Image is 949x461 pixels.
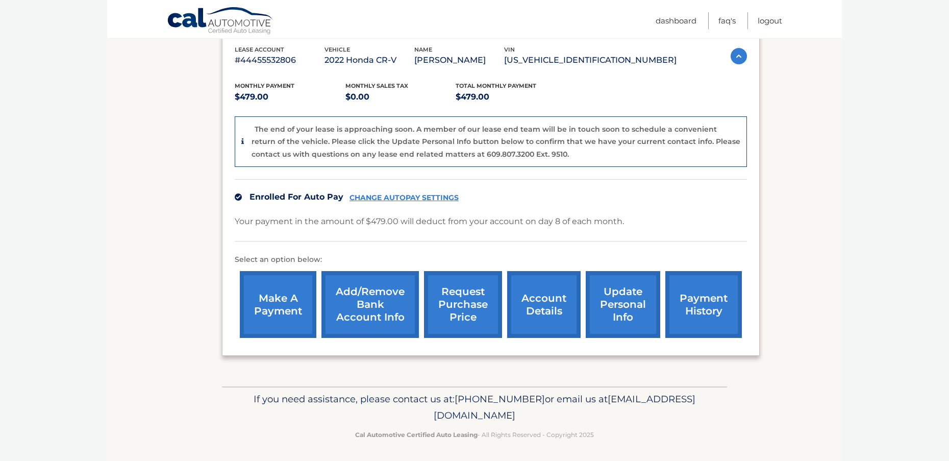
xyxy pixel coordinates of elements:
a: Add/Remove bank account info [321,271,419,338]
span: name [414,46,432,53]
p: Select an option below: [235,254,747,266]
a: request purchase price [424,271,502,338]
span: [EMAIL_ADDRESS][DOMAIN_NAME] [434,393,695,421]
p: [US_VEHICLE_IDENTIFICATION_NUMBER] [504,53,677,67]
span: Enrolled For Auto Pay [249,192,343,202]
img: accordion-active.svg [731,48,747,64]
p: The end of your lease is approaching soon. A member of our lease end team will be in touch soon t... [252,125,740,159]
span: Monthly Payment [235,82,294,89]
p: $479.00 [456,90,566,104]
a: account details [507,271,581,338]
p: $0.00 [345,90,456,104]
a: FAQ's [718,12,736,29]
a: Logout [758,12,782,29]
a: Cal Automotive [167,7,274,36]
a: Dashboard [656,12,696,29]
p: #44455532806 [235,53,324,67]
a: update personal info [586,271,660,338]
p: 2022 Honda CR-V [324,53,414,67]
a: CHANGE AUTOPAY SETTINGS [349,193,459,202]
span: lease account [235,46,284,53]
p: [PERSON_NAME] [414,53,504,67]
p: If you need assistance, please contact us at: or email us at [229,391,720,424]
p: Your payment in the amount of $479.00 will deduct from your account on day 8 of each month. [235,214,624,229]
strong: Cal Automotive Certified Auto Leasing [355,431,478,439]
img: check.svg [235,193,242,201]
p: $479.00 [235,90,345,104]
span: vin [504,46,515,53]
span: Monthly sales Tax [345,82,408,89]
span: [PHONE_NUMBER] [455,393,545,405]
a: make a payment [240,271,316,338]
span: vehicle [324,46,350,53]
a: payment history [665,271,742,338]
p: - All Rights Reserved - Copyright 2025 [229,429,720,440]
span: Total Monthly Payment [456,82,536,89]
